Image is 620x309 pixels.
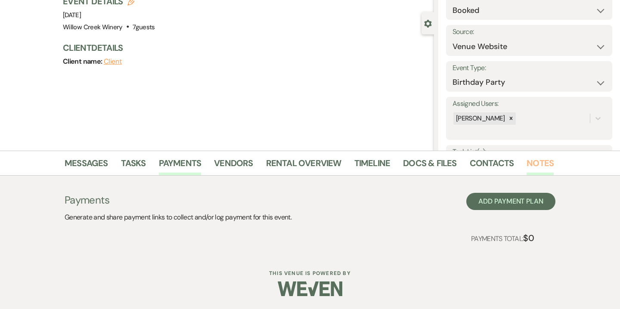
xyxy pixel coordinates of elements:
[65,212,291,223] p: Generate and share payment links to collect and/or log payment for this event.
[470,156,514,175] a: Contacts
[133,23,155,31] span: 7 guests
[403,156,456,175] a: Docs & Files
[466,193,555,210] button: Add Payment Plan
[471,231,534,245] p: Payments Total:
[527,156,554,175] a: Notes
[453,112,506,125] div: [PERSON_NAME]
[523,232,534,244] strong: $0
[453,26,606,38] label: Source:
[214,156,253,175] a: Vendors
[453,98,606,110] label: Assigned Users:
[65,193,291,207] h3: Payments
[63,11,81,19] span: [DATE]
[104,58,122,65] button: Client
[159,156,201,175] a: Payments
[121,156,146,175] a: Tasks
[63,23,123,31] span: Willow Creek Winery
[278,274,342,304] img: Weven Logo
[453,146,606,158] label: Task List(s):
[63,42,425,54] h3: Client Details
[266,156,341,175] a: Rental Overview
[65,156,108,175] a: Messages
[63,57,104,66] span: Client name:
[354,156,391,175] a: Timeline
[453,62,606,74] label: Event Type:
[424,19,432,27] button: Close lead details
